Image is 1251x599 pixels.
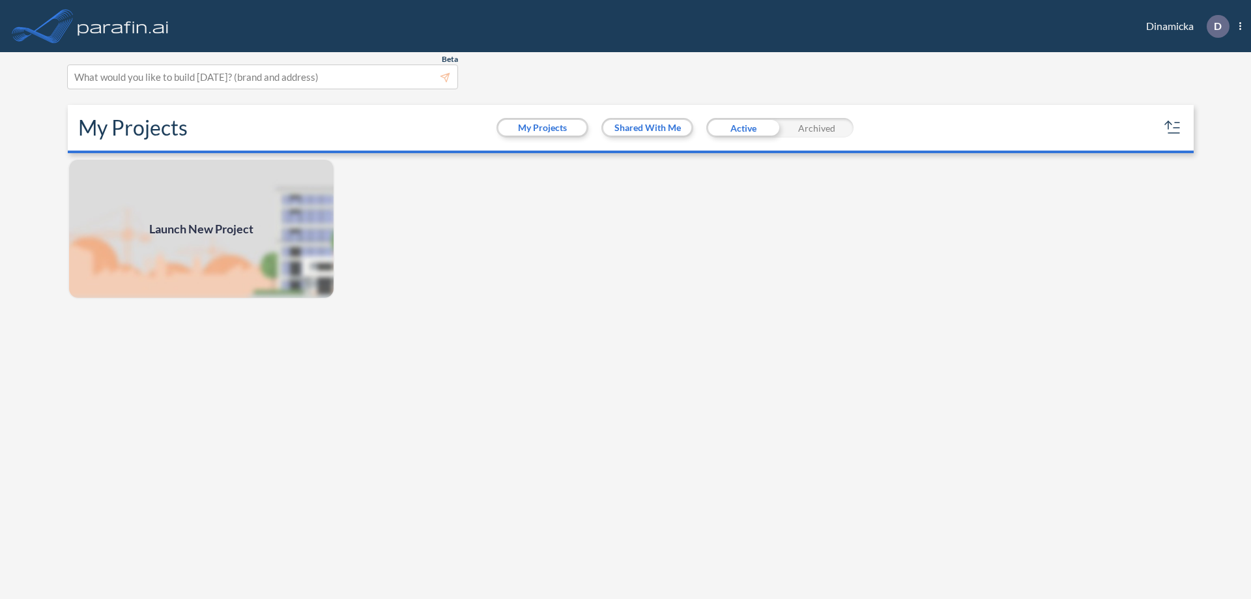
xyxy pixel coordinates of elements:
[603,120,691,136] button: Shared With Me
[780,118,854,138] div: Archived
[1214,20,1222,32] p: D
[75,13,171,39] img: logo
[442,54,458,65] span: Beta
[68,158,335,299] img: add
[1162,117,1183,138] button: sort
[706,118,780,138] div: Active
[498,120,586,136] button: My Projects
[78,115,188,140] h2: My Projects
[149,220,253,238] span: Launch New Project
[68,158,335,299] a: Launch New Project
[1127,15,1241,38] div: Dinamicka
